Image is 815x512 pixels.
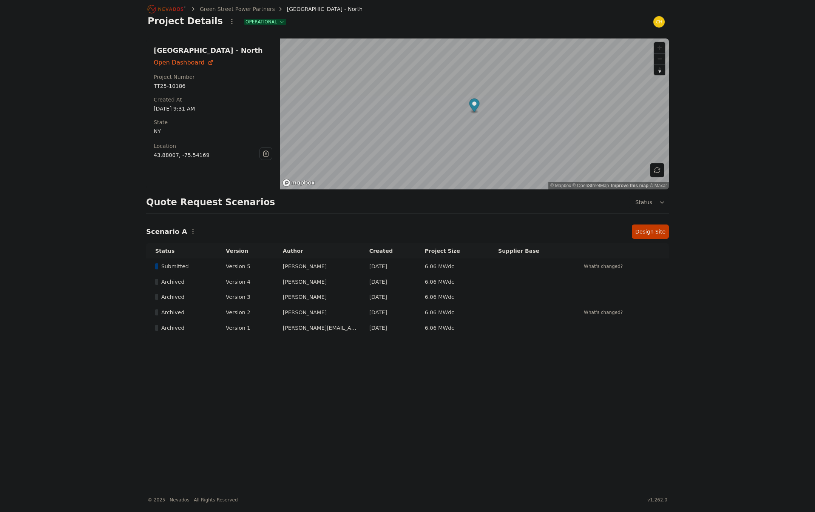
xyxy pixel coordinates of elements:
[274,289,360,304] td: [PERSON_NAME]
[416,289,489,304] td: 6.06 MWdc
[276,5,363,13] div: [GEOGRAPHIC_DATA] - North
[632,198,652,206] span: Status
[274,320,360,335] td: [PERSON_NAME][EMAIL_ADDRESS][PERSON_NAME][DOMAIN_NAME]
[489,243,571,258] th: Supplier Base
[146,289,669,304] tr: ArchivedVersion 3[PERSON_NAME][DATE]6.06 MWdc
[650,183,667,188] a: Maxar
[146,304,669,320] tr: ArchivedVersion 2[PERSON_NAME][DATE]6.06 MWdcWhat's changed?
[148,15,223,27] h1: Project Details
[154,105,272,112] div: [DATE] 9:31 AM
[550,183,571,188] a: Mapbox
[217,289,274,304] td: Version 3
[360,274,416,289] td: [DATE]
[154,58,272,67] a: Open Dashboard
[155,278,213,286] div: Archived
[280,38,669,189] canvas: Map
[148,497,238,503] div: © 2025 - Nevados - All Rights Reserved
[146,274,669,289] tr: ArchivedVersion 4[PERSON_NAME][DATE]6.06 MWdc
[154,96,272,103] div: Created At
[154,73,272,81] div: Project Number
[282,178,315,187] a: Mapbox homepage
[360,289,416,304] td: [DATE]
[416,274,489,289] td: 6.06 MWdc
[647,497,667,503] div: v1.262.0
[654,64,665,75] button: Reset bearing to north
[416,258,489,274] td: 6.06 MWdc
[274,274,360,289] td: [PERSON_NAME]
[146,320,669,335] tr: ArchivedVersion 1[PERSON_NAME][EMAIL_ADDRESS][PERSON_NAME][DOMAIN_NAME][DATE]6.06 MWdc
[154,58,205,67] span: Open Dashboard
[154,142,259,150] div: Location
[416,304,489,320] td: 6.06 MWdc
[274,304,360,320] td: [PERSON_NAME]
[155,293,213,301] div: Archived
[629,195,669,209] button: Status
[611,183,648,188] a: Improve this map
[632,224,669,239] a: Design Site
[244,19,286,25] button: Operational
[416,243,489,258] th: Project Size
[146,226,187,237] h2: Scenario A
[360,304,416,320] td: [DATE]
[469,98,479,114] div: Map marker
[360,243,416,258] th: Created
[217,243,274,258] th: Version
[274,258,360,274] td: [PERSON_NAME]
[146,196,275,208] h2: Quote Request Scenarios
[217,274,274,289] td: Version 4
[580,308,626,317] button: What's changed?
[200,5,275,13] a: Green Street Power Partners
[155,309,213,316] div: Archived
[146,258,669,274] tr: SubmittedVersion 5[PERSON_NAME][DATE]6.06 MWdcWhat's changed?
[580,262,626,271] button: What's changed?
[217,258,274,274] td: Version 5
[154,46,272,55] h2: [GEOGRAPHIC_DATA] - North
[654,54,665,64] span: Zoom out
[155,263,213,270] div: Submitted
[146,243,217,258] th: Status
[217,304,274,320] td: Version 2
[654,42,665,53] button: Zoom in
[148,3,363,15] nav: Breadcrumb
[154,118,272,126] div: State
[274,243,360,258] th: Author
[416,320,489,335] td: 6.06 MWdc
[654,65,665,75] span: Reset bearing to north
[154,82,272,90] div: TT25-10186
[154,128,272,135] div: NY
[360,320,416,335] td: [DATE]
[154,151,259,159] div: 43.88007, -75.54169
[573,183,609,188] a: OpenStreetMap
[360,258,416,274] td: [DATE]
[217,320,274,335] td: Version 1
[155,324,213,332] div: Archived
[654,53,665,64] button: Zoom out
[653,16,665,28] img: chris.young@nevados.solar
